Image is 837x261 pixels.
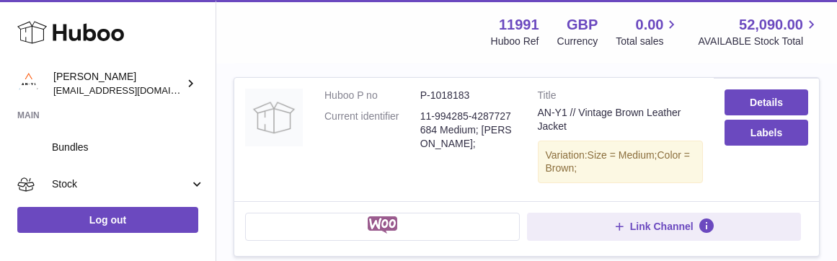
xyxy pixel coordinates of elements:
img: AN-Y1 // Vintage Brown Leather Jacket [245,89,303,146]
a: Details [725,89,808,115]
div: [PERSON_NAME] [53,70,183,97]
div: Variation: [538,141,704,184]
span: [EMAIL_ADDRESS][DOMAIN_NAME] [53,84,212,96]
dt: Huboo P no [324,89,420,102]
a: 0.00 Total sales [616,15,680,48]
div: Huboo Ref [491,35,539,48]
div: Currency [557,35,598,48]
span: Size = Medium; [588,149,657,161]
dd: 11-994285-4287727684 Medium; [PERSON_NAME]; [420,110,516,151]
img: info@an-y1.com [17,73,39,94]
span: 0.00 [636,15,664,35]
dd: P-1018183 [420,89,516,102]
span: Link Channel [630,220,694,233]
strong: GBP [567,15,598,35]
button: Link Channel [527,213,802,240]
span: Total sales [616,35,680,48]
a: Log out [17,207,198,233]
span: 52,090.00 [739,15,803,35]
dt: Current identifier [324,110,420,151]
button: Labels [725,120,808,146]
strong: Title [538,89,704,106]
span: Color = Brown; [546,149,691,174]
span: Bundles [52,141,205,154]
span: Stock [52,177,190,191]
img: woocommerce-small.png [368,216,397,234]
span: AVAILABLE Stock Total [698,35,820,48]
a: 52,090.00 AVAILABLE Stock Total [698,15,820,48]
div: AN-Y1 // Vintage Brown Leather Jacket [538,106,704,133]
strong: 11991 [499,15,539,35]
